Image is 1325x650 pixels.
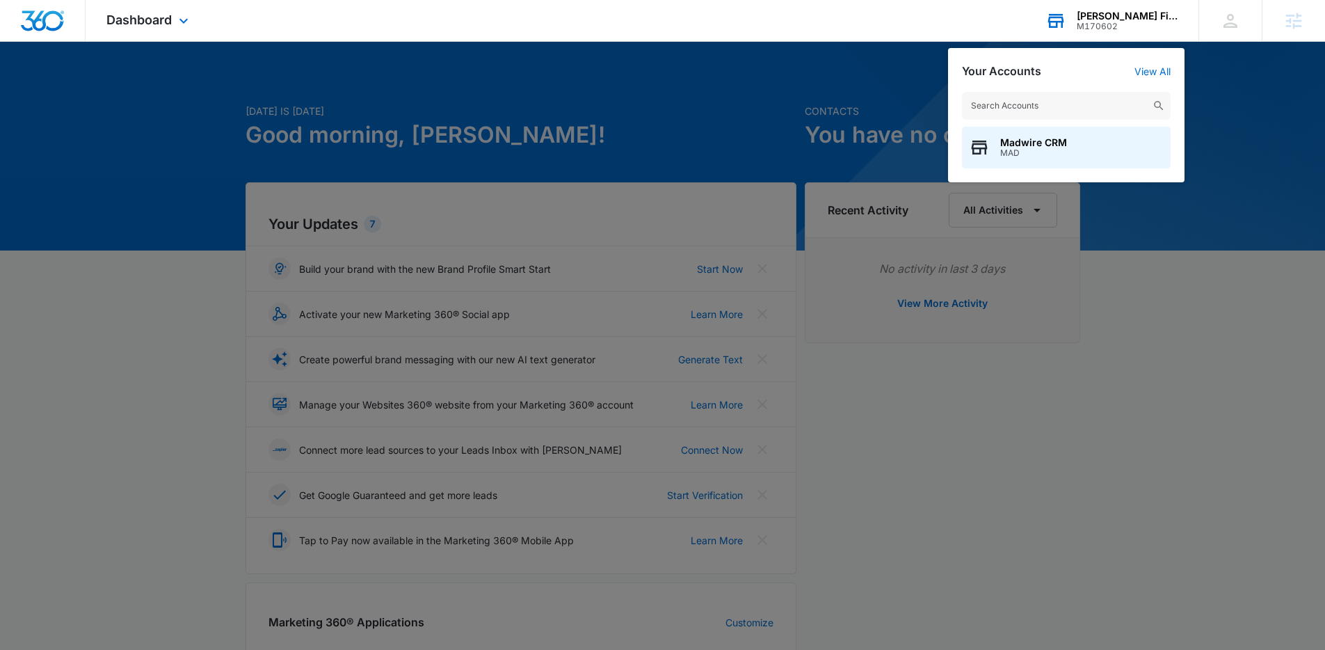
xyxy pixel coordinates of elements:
div: account name [1077,10,1178,22]
span: Dashboard [106,13,172,27]
span: MAD [1000,148,1067,158]
input: Search Accounts [962,92,1171,120]
span: Madwire CRM [1000,137,1067,148]
button: Madwire CRMMAD [962,127,1171,168]
div: account id [1077,22,1178,31]
h2: Your Accounts [962,65,1041,78]
a: View All [1134,65,1171,77]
